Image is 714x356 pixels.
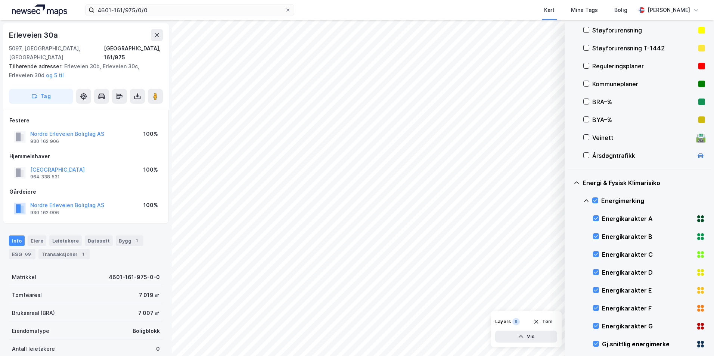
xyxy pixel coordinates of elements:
div: 100% [143,165,158,174]
div: Årsdøgntrafikk [592,151,693,160]
div: 1 [79,250,87,258]
div: 100% [143,201,158,210]
div: Bygg [116,235,143,246]
div: Gårdeiere [9,187,162,196]
div: Tomteareal [12,291,42,300]
div: 1 [133,237,140,244]
span: Tilhørende adresser: [9,63,64,69]
div: 5097, [GEOGRAPHIC_DATA], [GEOGRAPHIC_DATA] [9,44,104,62]
div: Kart [544,6,555,15]
div: 0 [156,344,160,353]
div: 930 162 906 [30,210,59,216]
div: Matrikkel [12,273,36,282]
div: Energikarakter E [602,286,693,295]
div: Transaksjoner [38,249,90,259]
div: 964 338 531 [30,174,60,180]
div: Energikarakter A [602,214,693,223]
div: 4601-161-975-0-0 [109,273,160,282]
button: Tøm [528,316,557,328]
div: 100% [143,129,158,138]
div: Leietakere [49,235,82,246]
div: BYA–% [592,115,695,124]
div: Boligblokk [133,327,160,335]
div: Festere [9,116,162,125]
div: Eiere [28,235,46,246]
div: ESG [9,249,35,259]
div: Energikarakter F [602,304,693,313]
div: Energikarakter D [602,268,693,277]
div: 9 [512,318,520,325]
div: BRA–% [592,97,695,106]
div: Kommuneplaner [592,79,695,88]
div: 7 019 ㎡ [139,291,160,300]
div: [PERSON_NAME] [648,6,690,15]
div: Antall leietakere [12,344,55,353]
div: 69 [24,250,32,258]
div: Hjemmelshaver [9,152,162,161]
iframe: Chat Widget [677,320,714,356]
div: Eiendomstype [12,327,49,335]
img: logo.a4113a55bc3d86da70a041830d287a7e.svg [12,4,67,16]
div: Bolig [614,6,627,15]
div: Støyforurensning T-1442 [592,44,695,53]
div: 🛣️ [696,133,706,143]
div: Reguleringsplaner [592,62,695,71]
div: Energimerking [601,196,705,205]
div: Datasett [85,235,113,246]
button: Tag [9,89,73,104]
div: Bruksareal (BRA) [12,309,55,318]
div: [GEOGRAPHIC_DATA], 161/975 [104,44,163,62]
button: Vis [495,331,557,343]
div: Erleveien 30a [9,29,59,41]
input: Søk på adresse, matrikkel, gårdeiere, leietakere eller personer [94,4,285,16]
div: 930 162 906 [30,138,59,144]
div: Energikarakter C [602,250,693,259]
div: Energikarakter B [602,232,693,241]
div: Info [9,235,25,246]
div: Veinett [592,133,693,142]
div: Erleveien 30b, Erleveien 30c, Erleveien 30d [9,62,157,80]
div: Mine Tags [571,6,598,15]
div: Energi & Fysisk Klimarisiko [583,178,705,187]
div: Støyforurensning [592,26,695,35]
div: Energikarakter G [602,322,693,331]
div: Layers [495,319,511,325]
div: Gj.snittlig energimerke [602,340,693,349]
div: 7 007 ㎡ [138,309,160,318]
